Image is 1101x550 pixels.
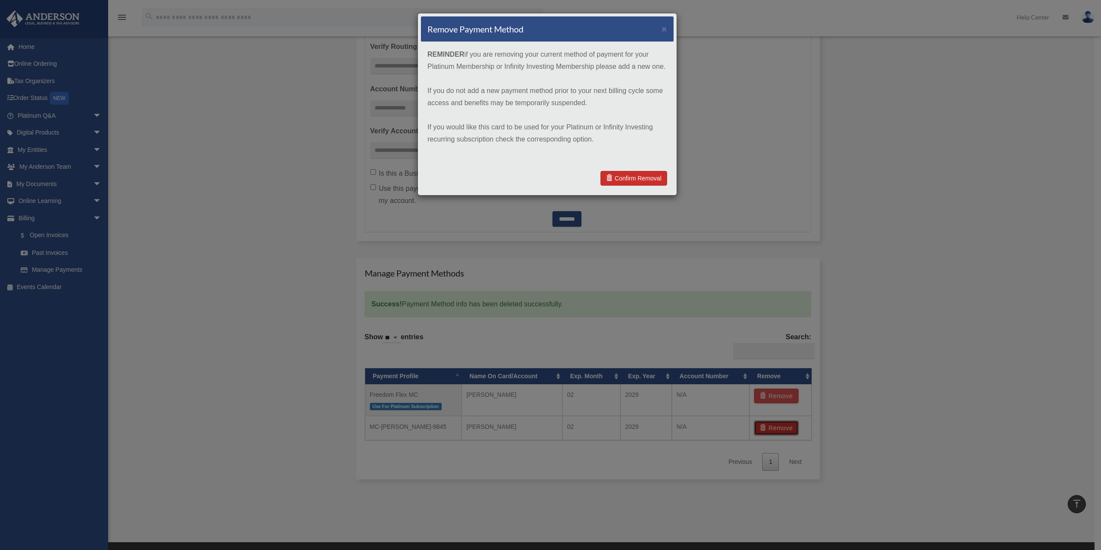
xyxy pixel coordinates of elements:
[427,121,667,145] p: If you would like this card to be used for your Platinum or Infinity Investing recurring subscrip...
[421,42,674,164] div: if you are removing your current method of payment for your Platinum Membership or Infinity Inves...
[427,23,523,35] h4: Remove Payment Method
[600,171,667,186] a: Confirm Removal
[427,51,464,58] strong: REMINDER
[427,85,667,109] p: If you do not add a new payment method prior to your next billing cycle some access and benefits ...
[661,24,667,33] button: ×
